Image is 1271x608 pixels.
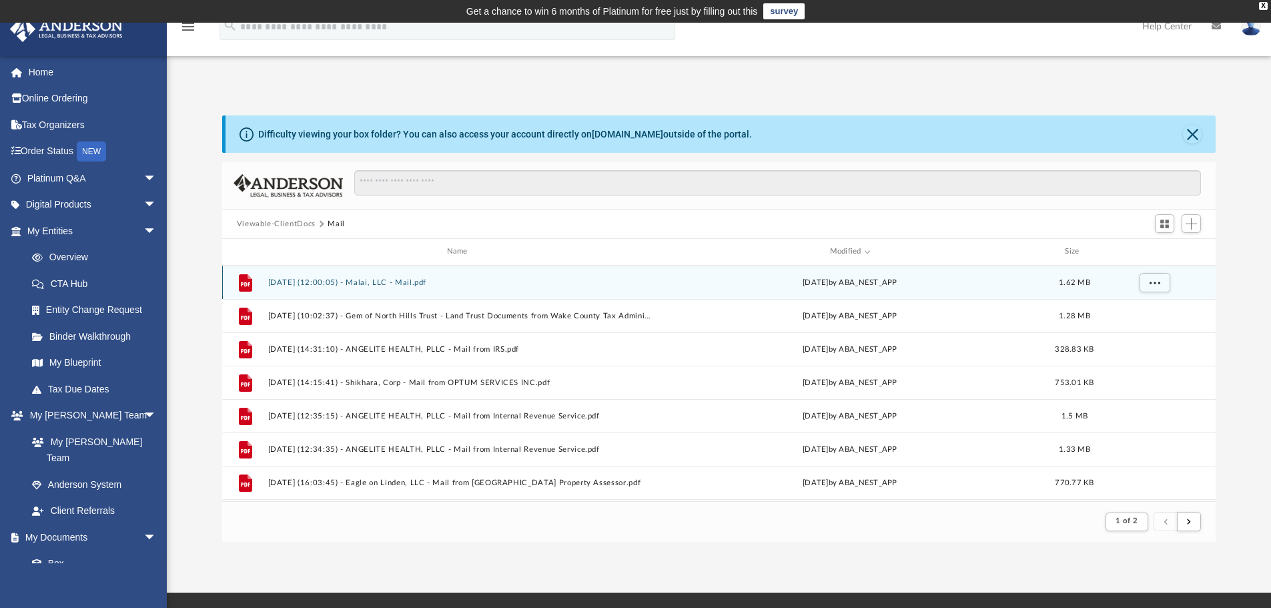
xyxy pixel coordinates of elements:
[658,410,1042,422] div: [DATE] by ABA_NEST_APP
[1059,312,1090,319] span: 1.28 MB
[268,278,652,287] button: [DATE] (12:00:05) - Malai, LLC - Mail.pdf
[19,428,163,471] a: My [PERSON_NAME] Team
[9,524,170,551] a: My Documentsarrow_drop_down
[658,310,1042,322] div: [DATE] by ABA_NEST_APP
[1241,17,1261,36] img: User Pic
[1107,246,1200,258] div: id
[9,111,177,138] a: Tax Organizers
[1183,125,1202,143] button: Close
[228,246,262,258] div: id
[180,19,196,35] i: menu
[1059,445,1090,452] span: 1.33 MB
[222,266,1216,501] div: grid
[658,376,1042,388] div: [DATE] by ABA_NEST_APP
[1055,345,1094,352] span: 328.83 KB
[803,278,829,286] span: [DATE]
[354,170,1201,196] input: Search files and folders
[258,127,752,141] div: Difficulty viewing your box folder? You can also access your account directly on outside of the p...
[9,192,177,218] a: Digital Productsarrow_drop_down
[143,165,170,192] span: arrow_drop_down
[19,270,177,297] a: CTA Hub
[328,218,345,230] button: Mail
[77,141,106,162] div: NEW
[1139,272,1170,292] button: More options
[19,244,177,271] a: Overview
[1055,479,1094,486] span: 770.77 KB
[143,218,170,245] span: arrow_drop_down
[19,498,170,525] a: Client Referrals
[19,350,170,376] a: My Blueprint
[19,471,170,498] a: Anderson System
[19,323,177,350] a: Binder Walkthrough
[19,297,177,324] a: Entity Change Request
[9,165,177,192] a: Platinum Q&Aarrow_drop_down
[268,412,652,420] button: [DATE] (12:35:15) - ANGELITE HEALTH, PLLC - Mail from Internal Revenue Service.pdf
[592,129,663,139] a: [DOMAIN_NAME]
[268,345,652,354] button: [DATE] (14:31:10) - ANGELITE HEALTH, PLLC - Mail from IRS.pdf
[9,59,177,85] a: Home
[9,402,170,429] a: My [PERSON_NAME] Teamarrow_drop_down
[1047,246,1101,258] div: Size
[6,16,127,42] img: Anderson Advisors Platinum Portal
[268,445,652,454] button: [DATE] (12:34:35) - ANGELITE HEALTH, PLLC - Mail from Internal Revenue Service.pdf
[9,85,177,112] a: Online Ordering
[1059,278,1090,286] span: 1.62 MB
[267,246,651,258] div: Name
[268,479,652,487] button: [DATE] (16:03:45) - Eagle on Linden, LLC - Mail from [GEOGRAPHIC_DATA] Property Assessor.pdf
[658,443,1042,455] div: [DATE] by ABA_NEST_APP
[180,25,196,35] a: menu
[268,378,652,387] button: [DATE] (14:15:41) - Shikhara, Corp - Mail from OPTUM SERVICES INC.pdf
[1061,412,1088,419] span: 1.5 MB
[763,3,805,19] a: survey
[658,477,1042,489] div: [DATE] by ABA_NEST_APP
[268,312,652,320] button: [DATE] (10:02:37) - Gem of North Hills Trust - Land Trust Documents from Wake County Tax Administ...
[1182,214,1202,233] button: Add
[9,138,177,166] a: Order StatusNEW
[143,192,170,219] span: arrow_drop_down
[19,551,163,577] a: Box
[658,343,1042,355] div: [DATE] by ABA_NEST_APP
[466,3,758,19] div: Get a chance to win 6 months of Platinum for free just by filling out this
[1055,378,1094,386] span: 753.01 KB
[657,246,1041,258] div: Modified
[143,524,170,551] span: arrow_drop_down
[1116,517,1138,525] span: 1 of 2
[1155,214,1175,233] button: Switch to Grid View
[143,402,170,430] span: arrow_drop_down
[19,376,177,402] a: Tax Due Dates
[9,218,177,244] a: My Entitiesarrow_drop_down
[1259,2,1268,10] div: close
[223,18,238,33] i: search
[658,276,1042,288] div: by ABA_NEST_APP
[237,218,316,230] button: Viewable-ClientDocs
[1106,513,1148,531] button: 1 of 2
